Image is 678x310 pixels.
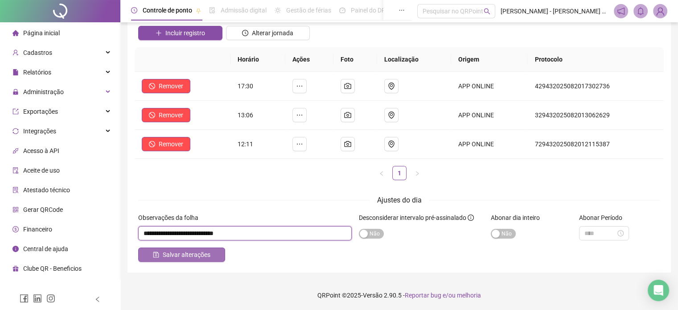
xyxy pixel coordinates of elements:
button: Salvar alterações [138,248,225,262]
span: 17:30 [238,83,253,90]
span: Financeiro [23,226,52,233]
span: environment [388,141,395,148]
span: Reportar bug e/ou melhoria [405,292,481,299]
span: Alterar jornada [252,28,293,38]
span: ellipsis [296,83,303,90]
span: stop [149,112,155,118]
span: gift [12,265,19,272]
th: Origem [451,47,527,72]
th: Protocolo [527,47,664,72]
span: solution [12,187,19,193]
span: ellipsis [296,141,303,148]
span: environment [388,112,395,119]
span: info-circle [468,215,474,221]
span: 13:06 [238,112,253,119]
span: home [12,30,19,36]
td: 329432025082013062629 [527,101,664,130]
span: Central de ajuda [23,245,68,252]
span: audit [12,167,19,174]
span: Gestão de férias [286,7,331,14]
li: Página anterior [374,166,389,180]
th: Horário [230,47,285,72]
span: Acesso à API [23,147,59,154]
span: api [12,148,19,154]
span: Painel do DP [351,7,386,14]
a: 1 [393,166,406,180]
span: Ajustes do dia [377,196,422,204]
span: Exportações [23,108,58,115]
span: instagram [46,294,55,303]
button: Remover [142,79,190,93]
span: plus [156,30,162,36]
span: Desconsiderar intervalo pré-assinalado [359,214,466,221]
span: clock-circle [131,7,137,13]
span: left [95,296,101,302]
span: dollar [12,226,19,232]
span: sync [12,128,19,134]
th: Ações [285,47,333,72]
span: Página inicial [23,29,60,37]
span: Cadastros [23,49,52,56]
td: APP ONLINE [451,72,527,101]
td: APP ONLINE [451,130,527,159]
span: ellipsis [399,7,405,13]
th: Foto [333,47,377,72]
span: ellipsis [296,112,303,119]
label: Abonar dia inteiro [491,213,546,223]
span: camera [344,83,351,90]
button: left [374,166,389,180]
td: 429432025082017302736 [527,72,664,101]
span: clock-circle [242,30,248,36]
span: Gerar QRCode [23,206,63,213]
span: Admissão digital [221,7,267,14]
span: Incluir registro [165,28,205,38]
span: save [153,252,159,258]
button: Incluir registro [138,26,222,40]
span: info-circle [12,246,19,252]
button: right [410,166,424,180]
span: Controle de ponto [143,7,192,14]
span: Atestado técnico [23,186,70,194]
span: notification [617,7,625,15]
span: bell [637,7,645,15]
th: Localização [377,47,452,72]
span: lock [12,89,19,95]
a: Alterar jornada [226,30,310,37]
span: 12:11 [238,141,253,148]
span: file [12,69,19,75]
button: Alterar jornada [226,26,310,40]
img: 1824 [653,4,667,18]
div: Open Intercom Messenger [648,280,669,301]
span: Remover [159,110,183,120]
span: right [415,171,420,176]
span: Aceite de uso [23,167,60,174]
button: Remover [142,137,190,151]
span: facebook [20,294,29,303]
span: Salvar alterações [163,250,210,260]
span: camera [344,141,351,148]
span: [PERSON_NAME] - [PERSON_NAME] ORG. DE EVENTOS LOC. E COM. LTDA [501,6,608,16]
span: search [484,8,490,15]
td: 729432025082012115387 [527,130,664,159]
span: camera [344,112,351,119]
span: Integrações [23,128,56,135]
span: left [379,171,384,176]
span: Administração [23,88,64,95]
li: Próxima página [410,166,424,180]
li: 1 [392,166,407,180]
span: linkedin [33,294,42,303]
label: Abonar Período [579,213,628,223]
span: Remover [159,139,183,149]
span: Relatórios [23,69,51,76]
span: pushpin [196,8,201,13]
span: file-done [209,7,215,13]
td: APP ONLINE [451,101,527,130]
span: Versão [363,292,382,299]
label: Observações da folha [138,213,204,223]
span: Remover [159,81,183,91]
span: Clube QR - Beneficios [23,265,82,272]
span: dashboard [339,7,345,13]
span: environment [388,83,395,90]
span: sun [275,7,281,13]
button: Remover [142,108,190,122]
